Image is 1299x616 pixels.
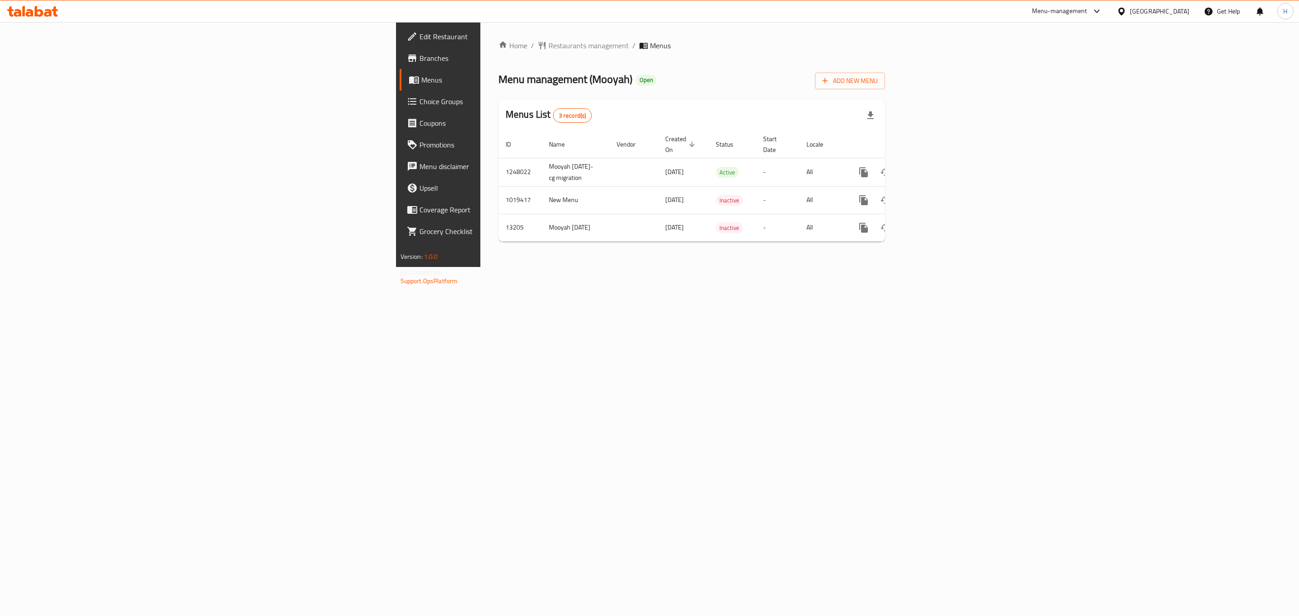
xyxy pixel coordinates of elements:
div: Menu-management [1032,6,1087,17]
a: Grocery Checklist [400,221,613,242]
span: Get support on: [401,266,442,278]
div: Export file [860,105,881,126]
div: [GEOGRAPHIC_DATA] [1130,6,1189,16]
span: 3 record(s) [553,111,592,120]
span: Menus [421,74,606,85]
span: Edit Restaurant [419,31,606,42]
a: Menus [400,69,613,91]
td: All [799,186,846,214]
button: more [853,161,875,183]
span: [DATE] [665,194,684,206]
span: Inactive [716,223,743,233]
span: Coupons [419,118,606,129]
span: Locale [806,139,835,150]
span: Promotions [419,139,606,150]
div: Inactive [716,222,743,233]
button: Change Status [875,161,896,183]
span: Created On [665,133,698,155]
div: Open [636,75,657,86]
span: Inactive [716,195,743,206]
td: - [756,186,799,214]
td: All [799,158,846,186]
button: more [853,217,875,239]
span: [DATE] [665,221,684,233]
td: All [799,214,846,241]
span: 1.0.0 [424,251,438,262]
span: Version: [401,251,423,262]
span: Menus [650,40,671,51]
a: Coverage Report [400,199,613,221]
span: Start Date [763,133,788,155]
h2: Menus List [506,108,592,123]
a: Coupons [400,112,613,134]
button: Change Status [875,189,896,211]
span: Active [716,167,739,178]
button: more [853,189,875,211]
button: Add New Menu [815,73,885,89]
span: Coverage Report [419,204,606,215]
span: Status [716,139,745,150]
nav: breadcrumb [498,40,885,51]
td: - [756,158,799,186]
li: / [632,40,636,51]
table: enhanced table [498,131,947,242]
a: Choice Groups [400,91,613,112]
a: Support.OpsPlatform [401,275,458,287]
span: Upsell [419,183,606,193]
a: Edit Restaurant [400,26,613,47]
span: Vendor [617,139,647,150]
a: Upsell [400,177,613,199]
button: Change Status [875,217,896,239]
span: Grocery Checklist [419,226,606,237]
a: Promotions [400,134,613,156]
span: Add New Menu [822,75,878,87]
span: Branches [419,53,606,64]
span: Menu disclaimer [419,161,606,172]
a: Branches [400,47,613,69]
span: Open [636,76,657,84]
a: Menu disclaimer [400,156,613,177]
span: H [1283,6,1287,16]
th: Actions [846,131,947,158]
span: [DATE] [665,166,684,178]
span: Choice Groups [419,96,606,107]
span: Name [549,139,576,150]
span: ID [506,139,523,150]
td: - [756,214,799,241]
